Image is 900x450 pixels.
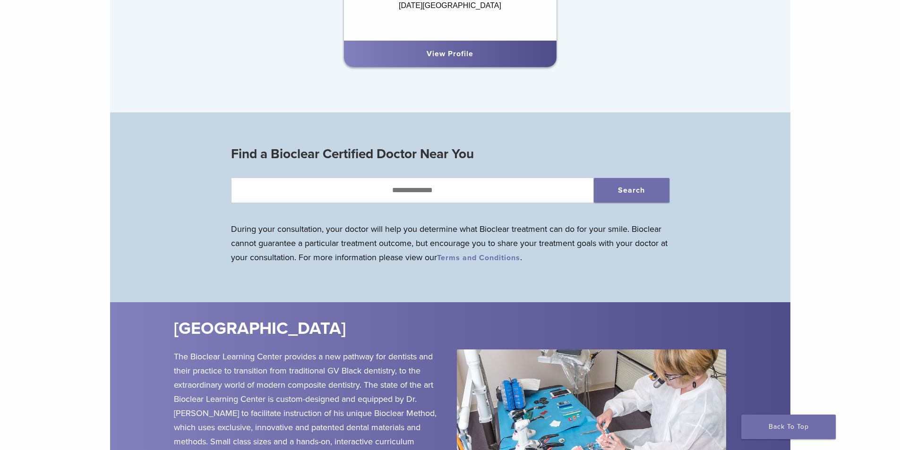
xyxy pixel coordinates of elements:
[594,178,669,203] button: Search
[437,253,520,263] a: Terms and Conditions
[741,415,836,439] a: Back To Top
[231,143,669,165] h3: Find a Bioclear Certified Doctor Near You
[231,222,669,264] p: During your consultation, your doctor will help you determine what Bioclear treatment can do for ...
[427,49,473,59] a: View Profile
[174,317,506,340] h2: [GEOGRAPHIC_DATA]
